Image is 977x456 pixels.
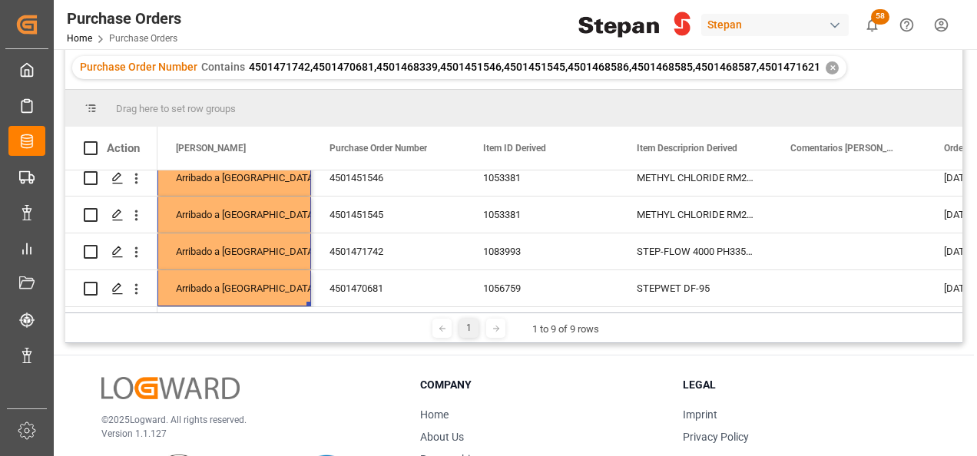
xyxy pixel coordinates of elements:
[618,233,772,269] div: STEP-FLOW 4000 PH335 DR53 220k
[116,103,236,114] span: Drag here to set row groups
[176,197,293,233] div: Arribado a [GEOGRAPHIC_DATA]
[459,319,479,338] div: 1
[618,270,772,306] div: STEPWET DF-95
[67,7,181,30] div: Purchase Orders
[65,270,157,307] div: Press SPACE to select this row.
[637,143,737,154] span: Item Descriprion Derived
[420,377,664,393] h3: Company
[420,431,464,443] a: About Us
[311,160,465,196] div: 4501451546
[826,61,839,74] div: ✕
[101,413,382,427] p: © 2025 Logward. All rights reserved.
[201,61,245,73] span: Contains
[465,270,618,306] div: 1056759
[107,141,140,155] div: Action
[578,12,691,38] img: Stepan_Company_logo.svg.png_1713531530.png
[683,408,717,421] a: Imprint
[683,377,926,393] h3: Legal
[65,197,157,233] div: Press SPACE to select this row.
[701,14,849,36] div: Stepan
[532,322,599,337] div: 1 to 9 of 9 rows
[420,408,449,421] a: Home
[618,197,772,233] div: METHYL CHLORIDE RM227 BULK
[465,197,618,233] div: 1053381
[618,160,772,196] div: METHYL CHLORIDE RM227 BULK
[311,233,465,269] div: 4501471742
[176,234,293,269] div: Arribado a [GEOGRAPHIC_DATA]
[101,377,240,399] img: Logward Logo
[101,427,382,441] p: Version 1.1.127
[65,160,157,197] div: Press SPACE to select this row.
[176,143,246,154] span: [PERSON_NAME]
[65,233,157,270] div: Press SPACE to select this row.
[176,271,293,306] div: Arribado a [GEOGRAPHIC_DATA]
[465,233,618,269] div: 1083993
[80,61,197,73] span: Purchase Order Number
[683,431,749,443] a: Privacy Policy
[889,8,924,42] button: Help Center
[465,160,618,196] div: 1053381
[249,61,820,73] span: 4501471742,4501470681,4501468339,4501451546,4501451545,4501468586,4501468585,4501468587,4501471621
[790,143,893,154] span: Comentarios [PERSON_NAME]
[855,8,889,42] button: show 58 new notifications
[67,33,92,44] a: Home
[176,160,293,196] div: Arribado a [GEOGRAPHIC_DATA]
[483,143,546,154] span: Item ID Derived
[311,197,465,233] div: 4501451545
[311,270,465,306] div: 4501470681
[871,9,889,25] span: 58
[330,143,427,154] span: Purchase Order Number
[701,10,855,39] button: Stepan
